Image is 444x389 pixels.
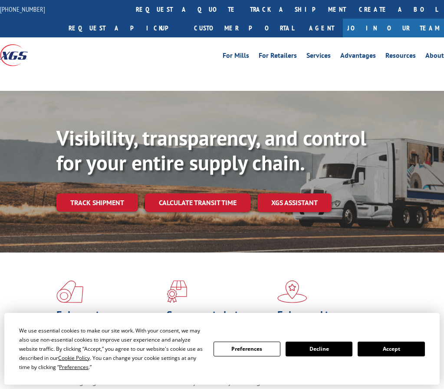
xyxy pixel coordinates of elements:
[59,363,89,371] span: Preferences
[277,280,307,303] img: xgs-icon-flagship-distribution-model-red
[56,280,83,303] img: xgs-icon-total-supply-chain-intelligence-red
[19,326,203,372] div: We use essential cookies to make our site work. With your consent, we may also use non-essential ...
[257,193,332,212] a: XGS ASSISTANT
[214,342,280,356] button: Preferences
[145,193,250,212] a: Calculate transit time
[343,19,444,37] a: Join Our Team
[277,346,379,386] span: Our agile distribution network gives you nationwide inventory management on demand.
[62,19,187,37] a: Request a pickup
[358,342,424,356] button: Accept
[4,313,440,385] div: Cookie Consent Prompt
[223,52,249,62] a: For Mills
[259,52,297,62] a: For Retailers
[56,124,366,176] b: Visibility, transparency, and control for your entire supply chain.
[277,310,381,346] h1: Flagship Distribution Model
[56,346,157,386] span: As an industry carrier of choice, XGS has brought innovation and dedication to flooring logistics...
[300,19,343,37] a: Agent
[425,52,444,62] a: About
[306,52,331,62] a: Services
[56,310,160,346] h1: Flooring Logistics Solutions
[167,310,270,346] h1: Specialized Freight Experts
[58,354,90,362] span: Cookie Policy
[187,19,300,37] a: Customer Portal
[340,52,376,62] a: Advantages
[286,342,352,356] button: Decline
[56,193,138,212] a: Track shipment
[385,52,416,62] a: Resources
[167,280,187,303] img: xgs-icon-focused-on-flooring-red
